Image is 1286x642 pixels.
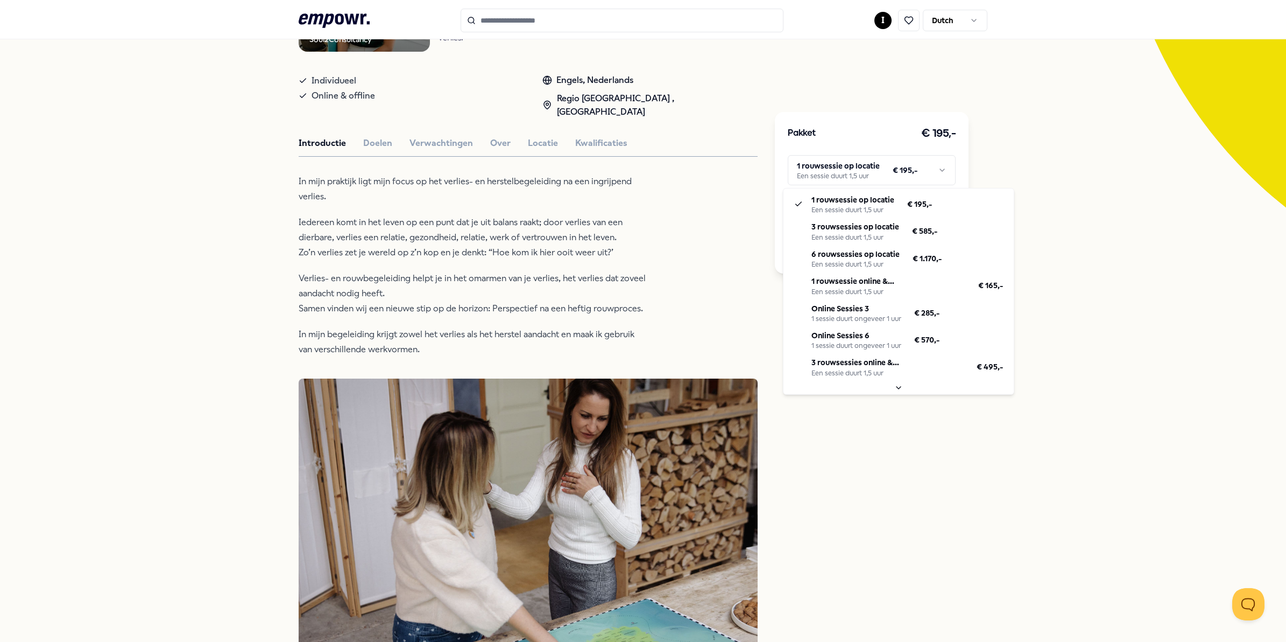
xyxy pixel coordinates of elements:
[811,248,900,260] p: 6 rouwsessies op locatie
[811,233,899,242] div: Een sessie duurt 1,5 uur
[811,260,900,269] div: Een sessie duurt 1,5 uur
[811,330,901,341] p: Online Sessies 6
[811,206,894,214] div: Een sessie duurt 1,5 uur
[811,194,894,206] p: 1 rouwsessie op locatie
[914,334,939,346] span: € 570,-
[977,361,1003,373] span: € 495,-
[912,225,937,237] span: € 585,-
[978,280,1003,291] span: € 165,-
[811,303,901,315] p: Online Sessies 3
[811,341,901,350] div: 1 sessie duurt ongeveer 1 uur
[811,275,965,287] p: 1 rouwsessie online & [GEOGRAPHIC_DATA]
[914,307,939,319] span: € 285,-
[811,288,965,296] div: Een sessie duurt 1,5 uur
[907,198,932,210] span: € 195,-
[811,369,964,378] div: Een sessie duurt 1,5 uur
[811,221,899,233] p: 3 rouwsessies op locatie
[913,253,942,264] span: € 1.170,-
[811,315,901,323] div: 1 sessie duurt ongeveer 1 uur
[811,357,964,368] p: 3 rouwsessies online & [GEOGRAPHIC_DATA]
